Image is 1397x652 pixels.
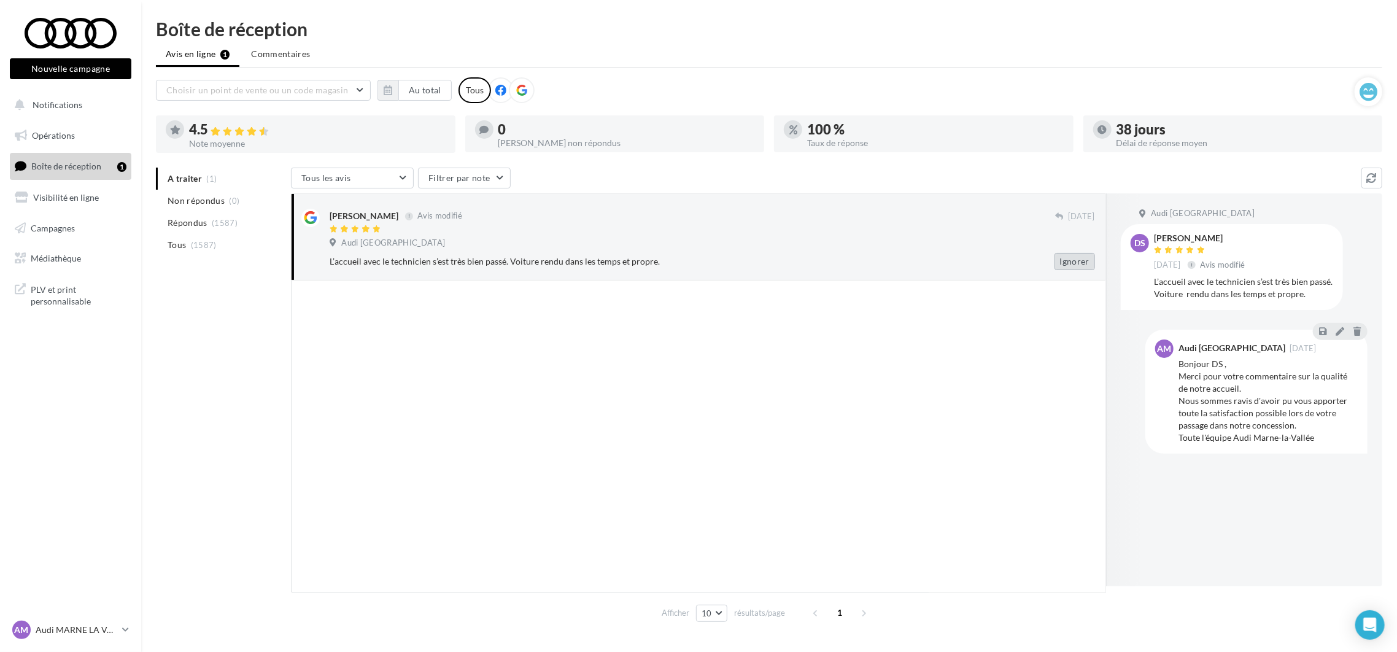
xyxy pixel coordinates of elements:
span: AM [15,624,29,636]
a: Visibilité en ligne [7,185,134,211]
span: Boîte de réception [31,161,101,171]
span: Afficher [662,607,689,619]
span: (1587) [212,218,238,228]
button: Notifications [7,92,129,118]
span: Notifications [33,99,82,110]
span: 10 [702,608,712,618]
div: Note moyenne [189,139,446,148]
a: Opérations [7,123,134,149]
div: Bonjour DS , Merci pour votre commentaire sur la qualité de notre accueil. Nous sommes ravis d'av... [1178,358,1358,444]
div: 38 jours [1116,123,1373,136]
p: Audi MARNE LA VALLEE [36,624,117,636]
a: Boîte de réception1 [7,153,134,179]
span: Non répondus [168,195,225,207]
span: Audi [GEOGRAPHIC_DATA] [1151,208,1255,219]
a: AM Audi MARNE LA VALLEE [10,618,131,642]
button: 10 [696,605,727,622]
span: Choisir un point de vente ou un code magasin [166,85,348,95]
div: [PERSON_NAME] [330,210,398,222]
div: L’accueil avec le technicien s’est très bien passé. Voiture rendu dans les temps et propre. [1154,276,1333,300]
div: 1 [117,162,126,172]
div: Open Intercom Messenger [1355,610,1385,640]
span: Campagnes [31,222,75,233]
button: Choisir un point de vente ou un code magasin [156,80,371,101]
div: Tous [459,77,491,103]
span: [DATE] [1154,260,1181,271]
span: PLV et print personnalisable [31,281,126,308]
span: 1 [830,603,850,623]
button: Filtrer par note [418,168,511,188]
span: Répondus [168,217,207,229]
button: Au total [377,80,452,101]
span: (1587) [191,240,217,250]
span: Audi [GEOGRAPHIC_DATA] [341,238,445,249]
div: Audi [GEOGRAPHIC_DATA] [1178,344,1285,352]
span: [DATE] [1290,344,1317,352]
button: Nouvelle campagne [10,58,131,79]
span: Visibilité en ligne [33,192,99,203]
a: Campagnes [7,215,134,241]
div: Taux de réponse [807,139,1064,147]
span: [DATE] [1068,211,1095,222]
div: [PERSON_NAME] [1154,234,1248,243]
div: 0 [498,123,755,136]
a: Médiathèque [7,246,134,271]
span: Avis modifié [417,211,462,221]
span: résultats/page [734,607,785,619]
span: (0) [230,196,240,206]
div: [PERSON_NAME] non répondus [498,139,755,147]
span: Médiathèque [31,253,81,263]
span: DS [1134,237,1145,249]
button: Tous les avis [291,168,414,188]
div: Boîte de réception [156,20,1382,38]
button: Au total [398,80,452,101]
div: L’accueil avec le technicien s’est très bien passé. Voiture rendu dans les temps et propre. [330,255,1015,268]
span: Tous les avis [301,173,351,183]
span: Commentaires [251,48,310,60]
span: Avis modifié [1201,260,1245,270]
a: PLV et print personnalisable [7,276,134,312]
span: Opérations [32,130,75,141]
button: Ignorer [1055,253,1095,270]
div: Délai de réponse moyen [1116,139,1373,147]
div: 100 % [807,123,1064,136]
span: Tous [168,239,186,251]
span: AM [1158,343,1172,355]
div: 4.5 [189,123,446,137]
